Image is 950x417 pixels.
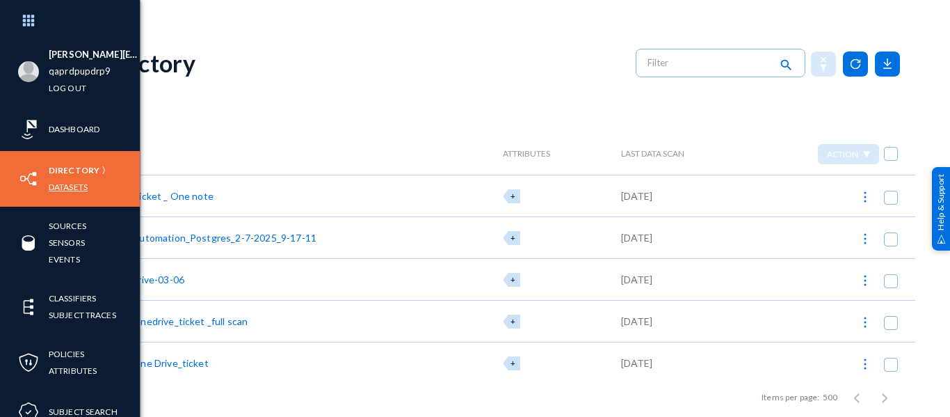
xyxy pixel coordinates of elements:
a: Directory [49,162,99,178]
input: Filter [647,52,770,73]
a: Subject Traces [49,307,116,323]
img: icon-risk-sonar.svg [18,119,39,140]
span: + [510,359,515,368]
img: icon-policies.svg [18,352,39,373]
div: [DATE] [621,189,653,203]
div: One Drive_ticket [132,356,209,370]
img: icon-more.svg [858,357,872,371]
span: + [510,191,515,200]
img: blank-profile-picture.png [18,61,39,82]
div: Automation_Postgres_2-7-2025_9-17-11 [132,230,316,245]
img: icon-sources.svg [18,233,39,253]
a: Policies [49,346,84,362]
div: [DATE] [621,272,653,287]
span: Last Data Scan [621,149,684,159]
div: Help & Support [932,166,950,250]
a: Events [49,251,80,267]
span: Attributes [503,149,550,159]
li: [PERSON_NAME][EMAIL_ADDRESS][DOMAIN_NAME] [49,47,140,63]
div: 500 [823,391,837,404]
img: icon-more.svg [858,190,872,204]
div: [DATE] [621,356,653,370]
a: Dashboard [49,121,99,137]
img: icon-inventory.svg [18,168,39,189]
span: + [510,233,515,242]
a: Sources [49,218,86,234]
span: + [510,275,515,284]
button: Previous page [843,384,871,411]
a: Sensors [49,235,85,251]
div: Items per page: [762,391,819,404]
img: icon-more.svg [858,274,872,288]
img: icon-elements.svg [18,297,39,317]
div: [DATE] [621,314,653,329]
div: Directory [92,49,195,77]
button: Next page [871,384,899,411]
a: Log out [49,80,86,96]
img: icon-more.svg [858,232,872,246]
img: icon-more.svg [858,315,872,329]
img: app launcher [8,6,49,36]
div: [DATE] [621,230,653,245]
a: Datasets [49,179,88,195]
mat-icon: search [778,56,794,75]
div: Onedrive_ticket _full scan [132,314,248,329]
img: help_support.svg [937,235,946,244]
a: Classifiers [49,290,96,306]
div: drive-03-06 [132,272,184,287]
span: + [510,317,515,326]
a: Attributes [49,363,97,379]
div: Ticket _ One note [132,189,214,203]
a: qaprdpupdrp9 [49,63,111,79]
